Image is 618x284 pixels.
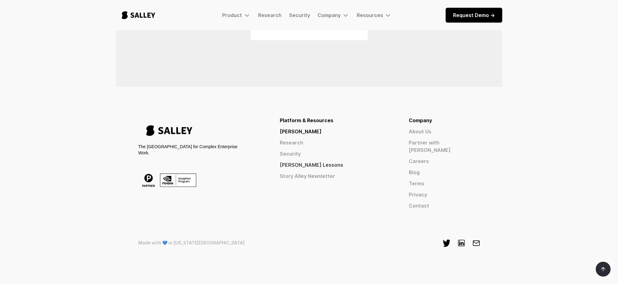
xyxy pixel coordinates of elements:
[138,144,240,156] div: The [GEOGRAPHIC_DATA] for Complex Enterprise Work.
[280,161,387,169] a: [PERSON_NAME] Lessons
[409,202,480,209] a: Contact
[280,172,387,180] a: Story Alley Newsletter
[116,5,161,25] a: home
[409,117,480,124] div: Company
[409,128,480,135] a: About Us
[318,12,341,18] div: Company
[357,12,383,18] div: Resources
[258,12,282,18] a: Research
[280,150,387,157] a: Security
[138,239,244,246] div: Made with 💙 in [US_STATE][GEOGRAPHIC_DATA]
[357,11,392,19] div: Resources
[280,139,387,146] a: Research
[222,11,251,19] div: Product
[409,139,480,154] a: Partner with [PERSON_NAME]
[409,157,480,165] a: Careers
[280,128,387,135] a: [PERSON_NAME]
[409,191,480,198] a: Privacy
[409,180,480,187] a: Terms
[409,169,480,176] a: Blog
[222,12,242,18] div: Product
[446,8,502,23] a: Request Demo ->
[318,11,349,19] div: Company
[289,12,310,18] a: Security
[280,117,387,124] div: Platform & Resources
